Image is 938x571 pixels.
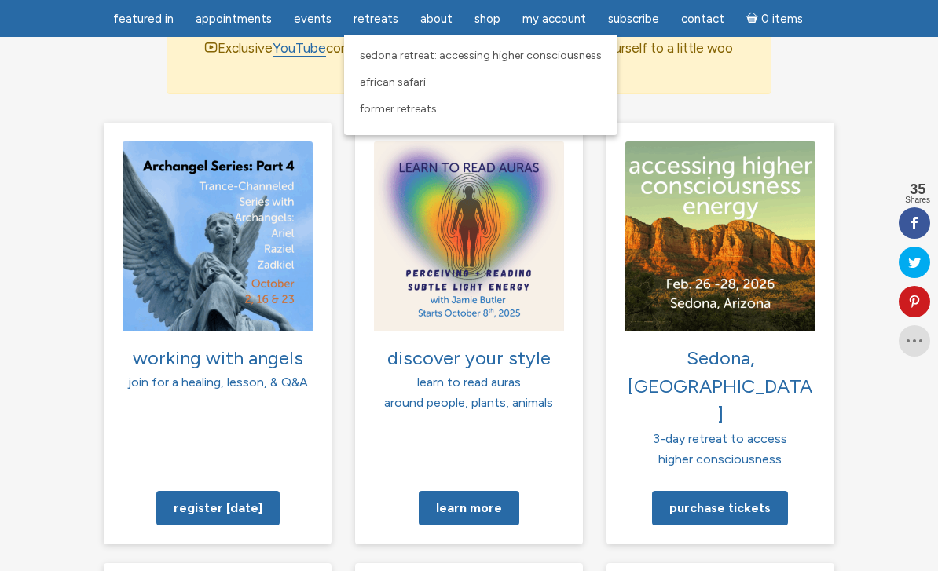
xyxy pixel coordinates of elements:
a: My Account [513,4,595,35]
a: Contact [672,4,734,35]
a: About [411,4,462,35]
span: Contact [681,12,724,26]
a: Subscribe [599,4,669,35]
span: Former Retreats [360,102,437,115]
a: Retreats [344,4,408,35]
a: Former Retreats [352,96,610,123]
a: African Safari [352,69,610,96]
span: Appointments [196,12,272,26]
span: discover your style [387,346,551,369]
span: African Safari [360,75,426,89]
a: featured in [104,4,183,35]
span: 3-day retreat to access [653,431,787,446]
span: 35 [905,182,930,196]
a: Purchase tickets [652,491,788,525]
span: featured in [113,12,174,26]
span: higher consciousness [658,452,782,467]
a: Appointments [186,4,281,35]
a: Shop [465,4,510,35]
span: About [420,12,453,26]
span: learn to read auras [417,375,521,390]
a: Cart0 items [737,2,812,35]
span: Subscribe [608,12,659,26]
a: Learn more [419,491,519,525]
div: Exclusive content with monthly energy updates + treat yourself to a little woo woo [167,26,771,94]
span: Shares [905,196,930,204]
i: Cart [746,12,761,26]
a: Register [DATE] [156,491,280,525]
span: Sedona, [GEOGRAPHIC_DATA] [628,346,812,426]
span: Sedona Retreat: Accessing Higher Consciousness [360,49,602,62]
a: Events [284,4,341,35]
span: Events [294,12,332,26]
a: YouTube [273,40,326,57]
span: around people, plants, animals [384,395,553,410]
span: My Account [522,12,586,26]
span: join for a healing, lesson, & Q&A [128,375,308,390]
span: Retreats [354,12,398,26]
span: working with angels [133,346,303,369]
a: Sedona Retreat: Accessing Higher Consciousness [352,42,610,69]
span: Shop [474,12,500,26]
span: 0 items [761,13,803,25]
